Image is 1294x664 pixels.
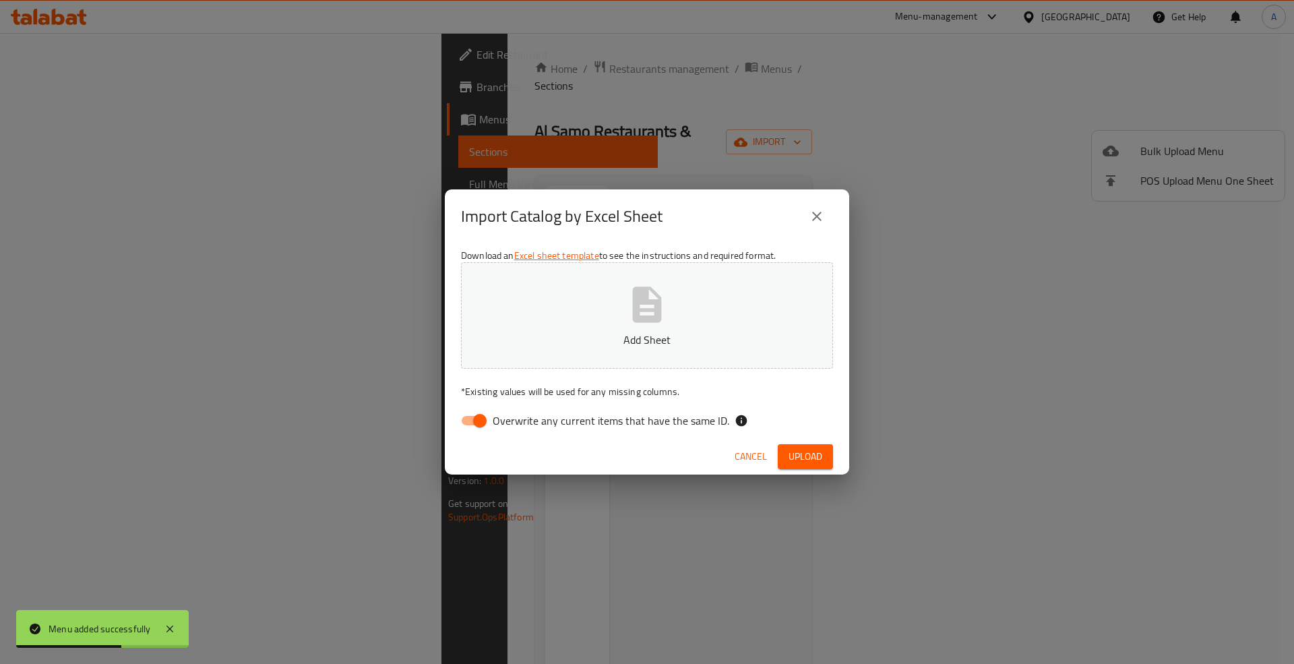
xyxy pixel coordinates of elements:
span: Upload [789,448,822,465]
a: Excel sheet template [514,247,599,264]
h2: Import Catalog by Excel Sheet [461,206,663,227]
svg: If the overwrite option isn't selected, then the items that match an existing ID will be ignored ... [735,414,748,427]
button: close [801,200,833,233]
span: Cancel [735,448,767,465]
button: Add Sheet [461,262,833,369]
p: Existing values will be used for any missing columns. [461,385,833,398]
span: Overwrite any current items that have the same ID. [493,413,729,429]
div: Download an to see the instructions and required format. [445,243,849,439]
div: Menu added successfully [49,622,151,636]
button: Cancel [729,444,772,469]
p: Add Sheet [482,332,812,348]
button: Upload [778,444,833,469]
